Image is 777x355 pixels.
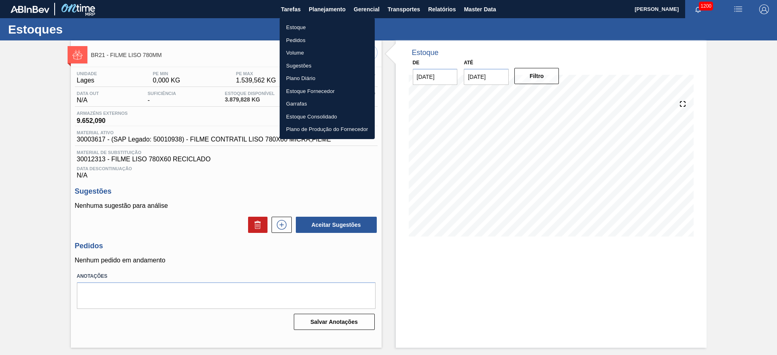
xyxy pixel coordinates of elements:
[280,72,375,85] a: Plano Diário
[280,59,375,72] a: Sugestões
[280,85,375,98] a: Estoque Fornecedor
[280,46,375,59] a: Volume
[280,123,375,136] a: Plano de Produção do Fornecedor
[280,97,375,110] a: Garrafas
[280,34,375,47] a: Pedidos
[280,110,375,123] a: Estoque Consolidado
[280,21,375,34] a: Estoque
